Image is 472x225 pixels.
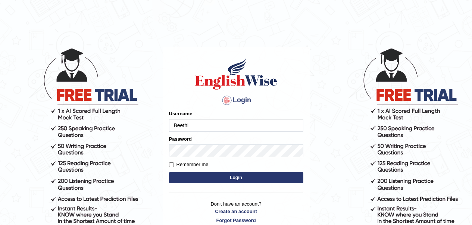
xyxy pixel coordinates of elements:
[169,161,209,168] label: Remember me
[169,217,303,224] a: Forgot Password
[169,110,193,117] label: Username
[194,57,279,91] img: Logo of English Wise sign in for intelligent practice with AI
[169,135,192,143] label: Password
[169,200,303,224] p: Don't have an account?
[169,162,174,167] input: Remember me
[169,172,303,183] button: Login
[169,208,303,215] a: Create an account
[169,94,303,106] h4: Login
